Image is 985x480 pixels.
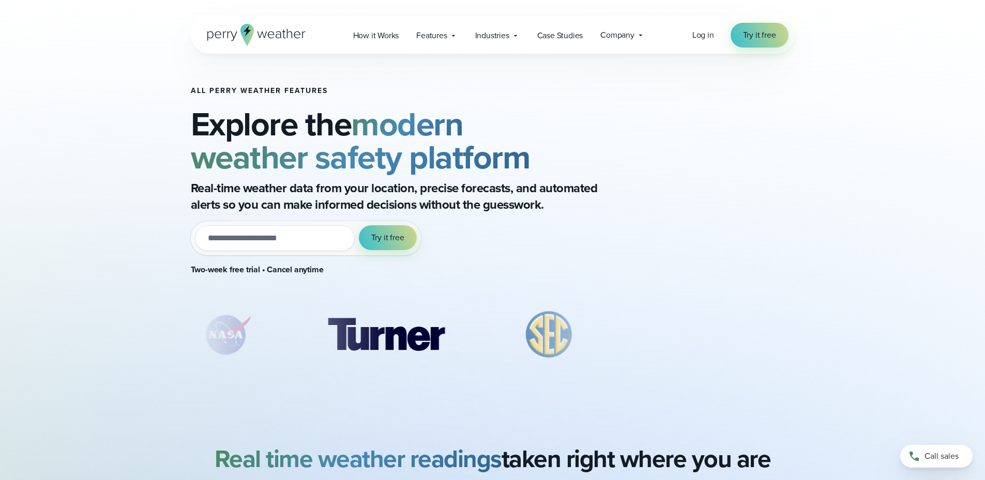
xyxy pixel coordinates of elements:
[925,450,959,462] span: Call sales
[191,309,640,366] div: slideshow
[191,264,324,275] strong: Two-week free trial • Cancel anytime
[359,225,417,250] button: Try it free
[528,25,592,46] a: Case Studies
[475,29,509,42] span: Industries
[190,309,263,361] div: 1 of 8
[537,29,583,42] span: Case Studies
[692,29,714,41] a: Log in
[731,23,789,48] a: Try it free
[639,309,785,361] img: Amazon-Air.svg
[371,231,404,244] span: Try it free
[191,100,531,181] strong: modern weather safety platform
[416,29,447,42] span: Features
[900,445,973,468] a: Call sales
[509,309,589,361] div: 3 of 8
[509,309,589,361] img: %E2%9C%85-SEC.svg
[215,444,771,473] h2: taken right where you are
[639,309,785,361] div: 4 of 8
[215,440,502,477] strong: Real time weather readings
[353,29,399,42] span: How it Works
[191,107,640,174] h2: Explore the
[312,309,459,361] div: 2 of 8
[600,29,634,41] span: Company
[312,309,459,361] img: Turner-Construction_1.svg
[191,87,640,95] h1: All Perry Weather Features
[191,180,604,213] p: Real-time weather data from your location, precise forecasts, and automated alerts so you can mak...
[743,29,776,41] span: Try it free
[344,25,408,46] a: How it Works
[190,309,263,361] img: NASA.svg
